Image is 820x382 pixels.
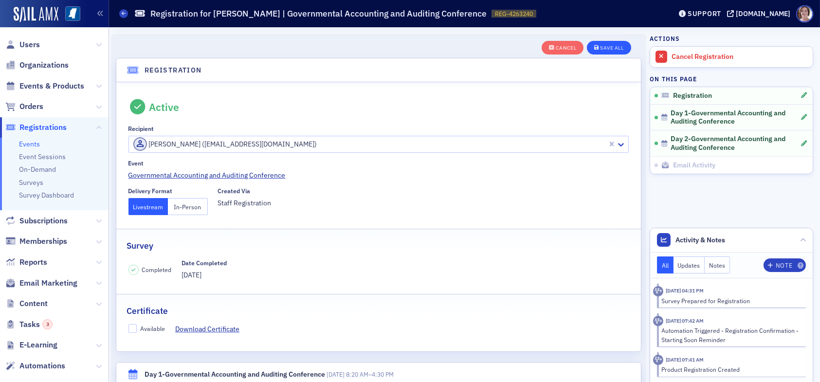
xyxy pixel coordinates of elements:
button: In-Person [168,198,208,215]
a: Event Sessions [19,152,66,161]
span: Email Activity [673,161,715,170]
time: 9/11/2025 07:41 AM [666,356,704,363]
a: Surveys [19,178,43,187]
button: Note [764,258,806,272]
a: Registrations [5,122,67,133]
button: Updates [674,256,705,273]
h4: Actions [650,34,680,43]
span: Day 2-Governmental Accounting and Auditing Conference [671,135,800,152]
button: Cancel [542,41,583,55]
a: Orders [5,101,43,112]
a: Subscriptions [5,216,68,226]
a: Memberships [5,236,67,247]
div: Date Completed [182,259,227,267]
a: Organizations [5,60,69,71]
input: Available [128,324,137,333]
div: Cancel [556,45,576,51]
span: E-Learning [19,340,57,350]
a: Events [19,140,40,148]
h2: Survey [127,239,153,252]
span: Events & Products [19,81,84,91]
div: Event [128,160,144,167]
span: Completed [142,265,172,274]
span: [DATE] [182,271,202,279]
div: Cancel Registration [672,53,808,61]
div: Activity [653,316,663,326]
div: Survey Prepared for Registration [662,296,800,305]
button: Save All [587,41,631,55]
span: – [327,370,394,378]
button: [DOMAIN_NAME] [727,10,794,17]
span: Content [19,298,48,309]
a: Content [5,298,48,309]
button: All [657,256,674,273]
h4: Registration [145,65,202,75]
a: Email Marketing [5,278,77,289]
a: Users [5,39,40,50]
span: Day 1-Governmental Accounting and Auditing Conference [671,109,800,126]
a: View Homepage [58,6,80,23]
a: Automations [5,361,65,371]
span: Memberships [19,236,67,247]
div: Created Via [218,187,251,195]
span: Reports [19,257,47,268]
time: 4:30 PM [372,370,394,378]
span: Email Marketing [19,278,77,289]
h1: Registration for [PERSON_NAME] | Governmental Accounting and Auditing Conference [150,8,487,19]
span: Orders [19,101,43,112]
div: 3 [42,319,53,329]
div: [PERSON_NAME] ([EMAIL_ADDRESS][DOMAIN_NAME]) [133,137,606,151]
div: Activity [653,355,663,365]
span: REG-4263240 [495,10,533,18]
a: Cancel Registration [650,47,813,67]
div: Available [140,325,165,333]
time: 9/12/2025 04:31 PM [666,287,704,294]
time: 9/11/2025 07:42 AM [666,317,704,324]
button: Notes [705,256,730,273]
span: Staff Registration [218,198,272,208]
div: Product Registration Created [662,365,800,374]
h2: Certificate [127,305,168,317]
a: Tasks3 [5,319,53,330]
span: Registration [673,91,712,100]
span: Activity & Notes [676,235,726,245]
span: Tasks [19,319,53,330]
a: Events & Products [5,81,84,91]
button: Livestream [128,198,168,215]
div: Active [149,101,179,113]
div: Activity [653,286,663,296]
div: Recipient [128,125,154,132]
span: Users [19,39,40,50]
a: On-Demand [19,165,56,174]
div: Day 1-Governmental Accounting and Auditing Conference [145,369,325,380]
a: Download Certificate [175,324,247,334]
div: Delivery Format [128,187,173,195]
span: Profile [796,5,813,22]
div: Save All [600,45,623,51]
span: [DATE] [327,370,345,378]
img: SailAMX [65,6,80,21]
span: Organizations [19,60,69,71]
a: Survey Dashboard [19,191,74,200]
a: E-Learning [5,340,57,350]
a: Reports [5,257,47,268]
div: Support [688,9,721,18]
span: Automations [19,361,65,371]
div: Note [776,263,792,268]
div: Automation Triggered - Registration Confirmation - Starting Soon Reminder [662,326,800,344]
div: [DOMAIN_NAME] [736,9,790,18]
span: Subscriptions [19,216,68,226]
h4: On this page [650,74,813,83]
img: SailAMX [14,7,58,22]
a: Governmental Accounting and Auditing Conference [128,170,629,181]
time: 8:20 AM [346,370,368,378]
span: Registrations [19,122,67,133]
